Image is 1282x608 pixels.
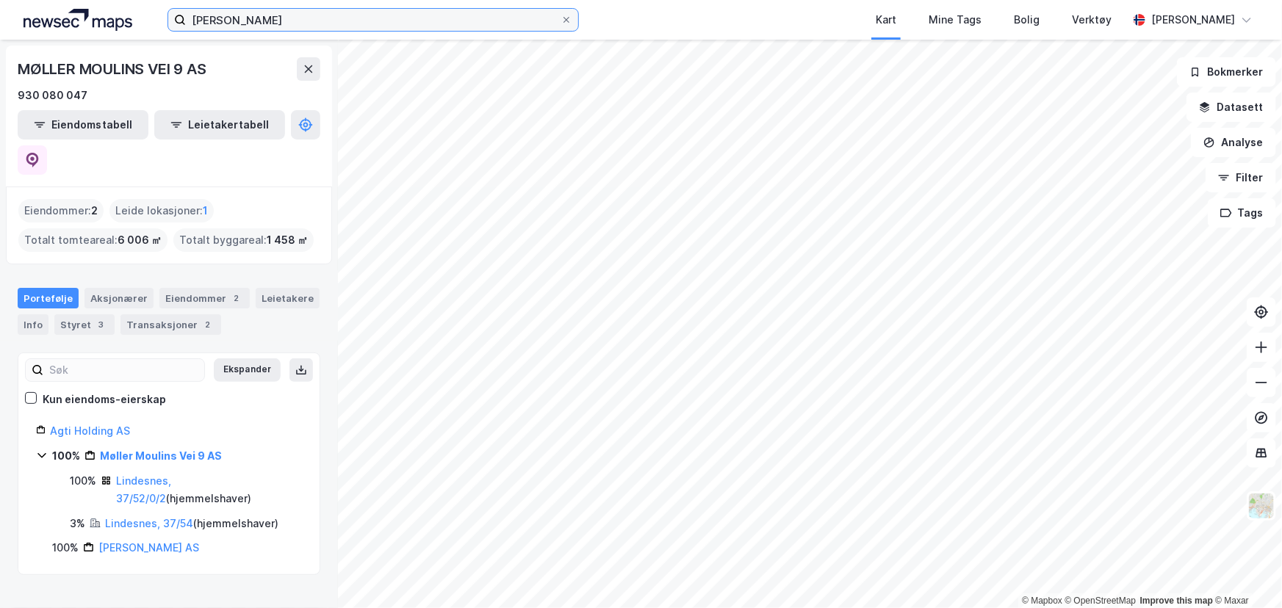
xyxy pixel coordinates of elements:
[1065,596,1137,606] a: OpenStreetMap
[229,291,244,305] div: 2
[1208,198,1276,228] button: Tags
[214,358,281,382] button: Ekspander
[52,539,79,557] div: 100%
[1247,492,1275,520] img: Z
[1206,163,1276,192] button: Filter
[876,11,896,29] div: Kart
[70,472,96,490] div: 100%
[100,449,222,462] a: Møller Moulins Vei 9 AS
[173,228,314,252] div: Totalt byggareal :
[18,87,87,104] div: 930 080 047
[18,57,209,81] div: MØLLER MOULINS VEI 9 AS
[1177,57,1276,87] button: Bokmerker
[50,424,130,437] a: Agti Holding AS
[18,314,48,335] div: Info
[24,9,132,31] img: logo.a4113a55bc3d86da70a041830d287a7e.svg
[267,231,308,249] span: 1 458 ㎡
[1191,128,1276,157] button: Analyse
[1209,538,1282,608] div: Kontrollprogram for chat
[186,9,561,31] input: Søk på adresse, matrikkel, gårdeiere, leietakere eller personer
[1140,596,1213,606] a: Improve this map
[256,288,320,308] div: Leietakere
[118,231,162,249] span: 6 006 ㎡
[52,447,80,465] div: 100%
[929,11,982,29] div: Mine Tags
[154,110,285,140] button: Leietakertabell
[54,314,115,335] div: Styret
[1022,596,1062,606] a: Mapbox
[94,317,109,332] div: 3
[18,288,79,308] div: Portefølje
[1186,93,1276,122] button: Datasett
[84,288,154,308] div: Aksjonærer
[116,472,302,507] div: ( hjemmelshaver )
[18,199,104,222] div: Eiendommer :
[201,317,215,332] div: 2
[105,517,193,529] a: Lindesnes, 37/54
[91,202,98,220] span: 2
[1014,11,1040,29] div: Bolig
[1209,538,1282,608] iframe: Chat Widget
[203,202,208,220] span: 1
[70,515,85,532] div: 3%
[43,391,166,408] div: Kun eiendoms-eierskap
[98,541,199,554] a: [PERSON_NAME] AS
[109,199,214,222] div: Leide lokasjoner :
[18,228,168,252] div: Totalt tomteareal :
[159,288,250,308] div: Eiendommer
[43,359,204,381] input: Søk
[116,474,171,504] a: Lindesnes, 37/52/0/2
[1151,11,1235,29] div: [PERSON_NAME]
[105,515,278,532] div: ( hjemmelshaver )
[120,314,221,335] div: Transaksjoner
[1072,11,1112,29] div: Verktøy
[18,110,148,140] button: Eiendomstabell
